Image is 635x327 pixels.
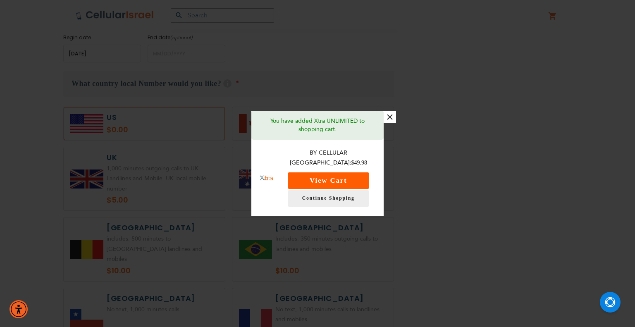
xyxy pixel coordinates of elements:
p: You have added Xtra UNLIMITED to shopping cart. [258,117,377,134]
button: × [384,111,396,123]
button: View Cart [288,172,369,189]
div: Accessibility Menu [10,300,28,318]
span: $49.98 [351,160,368,166]
p: By Cellular [GEOGRAPHIC_DATA]: [282,148,376,168]
a: Continue Shopping [288,190,369,207]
